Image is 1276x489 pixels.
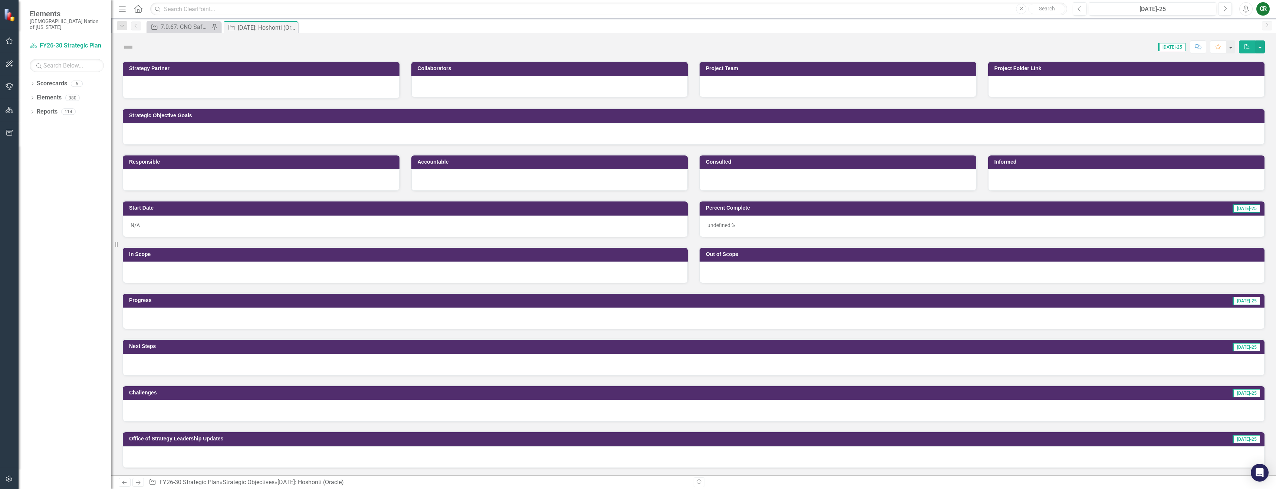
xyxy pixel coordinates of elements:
div: 114 [61,109,76,115]
h3: Start Date [129,205,684,211]
span: [DATE]-25 [1233,204,1260,213]
div: undefined % [700,216,1265,237]
a: Strategic Objectives [223,479,274,486]
h3: Percent Complete [706,205,1045,211]
img: Not Defined [122,41,134,53]
button: [DATE]-25 [1089,2,1216,16]
div: [DATE]: Hoshonti (Oracle) [277,479,344,486]
button: CR [1256,2,1270,16]
h3: Strategic Objective Goals [129,113,1261,118]
h3: Progress [129,298,632,303]
div: 380 [65,95,80,101]
h3: Office of Strategy Leadership Updates [129,436,1000,442]
h3: Project Folder Link [994,66,1261,71]
img: ClearPoint Strategy [3,8,17,22]
span: [DATE]-25 [1233,389,1260,397]
input: Search Below... [30,59,104,72]
h3: Accountable [418,159,684,165]
div: [DATE]: Hoshonti (Oracle) [238,23,296,32]
h3: In Scope [129,252,684,257]
a: FY26-30 Strategic Plan [30,42,104,50]
a: Elements [37,93,62,102]
h3: Responsible [129,159,396,165]
span: Search [1039,6,1055,12]
h3: Consulted [706,159,973,165]
a: FY26-30 Strategic Plan [159,479,220,486]
a: 7.0.67: CNO Safety Protocols [148,22,210,32]
a: Scorecards [37,79,67,88]
small: [DEMOGRAPHIC_DATA] Nation of [US_STATE] [30,18,104,30]
span: [DATE]-25 [1233,343,1260,351]
h3: Next Steps [129,344,681,349]
div: Open Intercom Messenger [1251,464,1269,482]
span: [DATE]-25 [1233,435,1260,443]
div: » » [149,478,688,487]
span: [DATE]-25 [1233,297,1260,305]
div: 6 [71,81,83,87]
button: Search [1028,4,1065,14]
input: Search ClearPoint... [150,3,1067,16]
h3: Informed [994,159,1261,165]
span: [DATE]-25 [1158,43,1185,51]
h3: Project Team [706,66,973,71]
h3: Challenges [129,390,690,396]
div: N/A [123,216,688,237]
h3: Strategy Partner [129,66,396,71]
div: 7.0.67: CNO Safety Protocols [161,22,210,32]
h3: Out of Scope [706,252,1261,257]
div: [DATE]-25 [1091,5,1214,14]
span: Elements [30,9,104,18]
h3: Collaborators [418,66,684,71]
a: Reports [37,108,57,116]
